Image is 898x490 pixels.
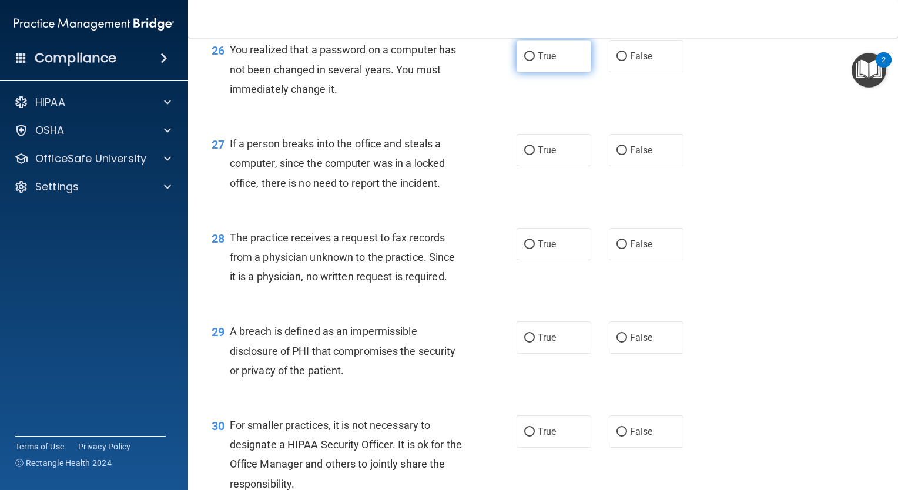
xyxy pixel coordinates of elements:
[630,51,653,62] span: False
[14,180,171,194] a: Settings
[35,95,65,109] p: HIPAA
[212,419,224,433] span: 30
[616,240,627,249] input: False
[538,145,556,156] span: True
[230,43,457,95] span: You realized that a password on a computer has not been changed in several years. You must immedi...
[14,95,171,109] a: HIPAA
[616,334,627,343] input: False
[212,137,224,152] span: 27
[212,43,224,58] span: 26
[616,146,627,155] input: False
[538,426,556,437] span: True
[35,180,79,194] p: Settings
[78,441,131,452] a: Privacy Policy
[882,60,886,75] div: 2
[230,137,445,189] span: If a person breaks into the office and steals a computer, since the computer was in a locked offi...
[212,231,224,246] span: 28
[524,146,535,155] input: True
[630,145,653,156] span: False
[616,428,627,437] input: False
[15,441,64,452] a: Terms of Use
[230,419,462,490] span: For smaller practices, it is not necessary to designate a HIPAA Security Officer. It is ok for th...
[14,152,171,166] a: OfficeSafe University
[212,325,224,339] span: 29
[630,426,653,437] span: False
[538,51,556,62] span: True
[616,52,627,61] input: False
[35,123,65,137] p: OSHA
[14,123,171,137] a: OSHA
[538,239,556,250] span: True
[524,334,535,343] input: True
[538,332,556,343] span: True
[15,457,112,469] span: Ⓒ Rectangle Health 2024
[630,332,653,343] span: False
[524,240,535,249] input: True
[230,325,456,376] span: A breach is defined as an impermissible disclosure of PHI that compromises the security or privac...
[35,50,116,66] h4: Compliance
[35,152,146,166] p: OfficeSafe University
[230,231,455,283] span: The practice receives a request to fax records from a physician unknown to the practice. Since it...
[524,428,535,437] input: True
[524,52,535,61] input: True
[852,53,886,88] button: Open Resource Center, 2 new notifications
[630,239,653,250] span: False
[14,12,174,36] img: PMB logo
